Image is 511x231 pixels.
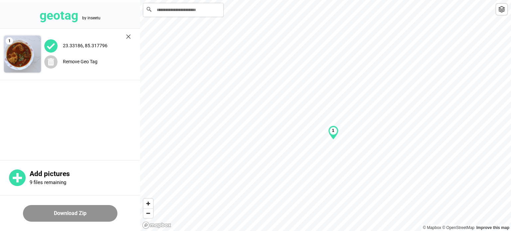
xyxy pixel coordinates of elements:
[498,6,505,13] img: toggleLayer
[30,179,66,185] p: 9 files remaining
[23,205,117,222] button: Download Zip
[143,209,153,218] span: Zoom out
[476,225,509,230] a: Map feedback
[328,125,339,140] div: Map marker
[63,59,97,64] label: Remove Geo Tag
[44,39,58,53] img: uploadImagesAlt
[143,3,223,17] input: Search
[332,128,334,133] b: 1
[30,170,140,178] p: Add pictures
[143,208,153,218] button: Zoom out
[82,16,100,20] tspan: by inseetu
[442,225,474,230] a: OpenStreetMap
[63,43,107,48] label: 23.33186, 85.317796
[126,34,131,39] img: cross
[423,225,441,230] a: Mapbox
[142,221,171,229] a: Mapbox logo
[40,8,78,23] tspan: geotag
[4,36,41,73] img: 9k=
[143,199,153,208] button: Zoom in
[6,37,13,45] span: 1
